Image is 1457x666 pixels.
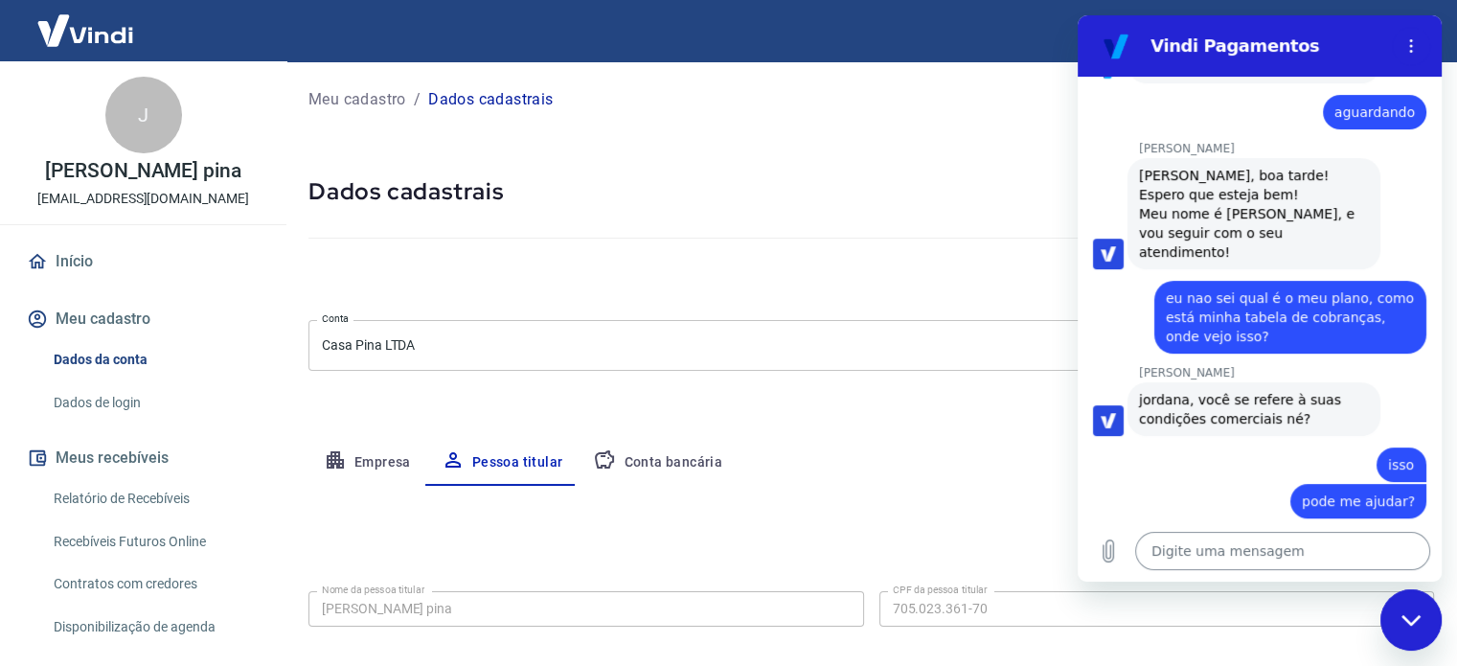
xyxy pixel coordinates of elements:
[46,479,263,518] a: Relatório de Recebíveis
[893,583,988,597] label: CPF da pessoa titular
[428,88,553,111] p: Dados cadastrais
[46,522,263,562] a: Recebíveis Futuros Online
[37,189,249,209] p: [EMAIL_ADDRESS][DOMAIN_NAME]
[1365,13,1434,49] button: Sair
[578,440,738,486] button: Conta bancária
[308,440,426,486] button: Empresa
[1078,15,1442,582] iframe: Janela de mensagens
[46,564,263,604] a: Contratos com credores
[46,340,263,379] a: Dados da conta
[46,608,263,647] a: Disponibilização de agenda
[308,88,406,111] a: Meu cadastro
[322,311,349,326] label: Conta
[23,1,148,59] img: Vindi
[105,77,182,153] div: J
[426,440,579,486] button: Pessoa titular
[414,88,421,111] p: /
[45,161,241,181] p: [PERSON_NAME] pina
[308,320,1434,371] div: Casa Pina LTDA
[1380,589,1442,651] iframe: Botão para abrir a janela de mensagens, conversa em andamento
[23,437,263,479] button: Meus recebíveis
[23,241,263,283] a: Início
[308,176,1434,207] h5: Dados cadastrais
[46,383,263,423] a: Dados de login
[23,298,263,340] button: Meu cadastro
[322,583,424,597] label: Nome da pessoa titular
